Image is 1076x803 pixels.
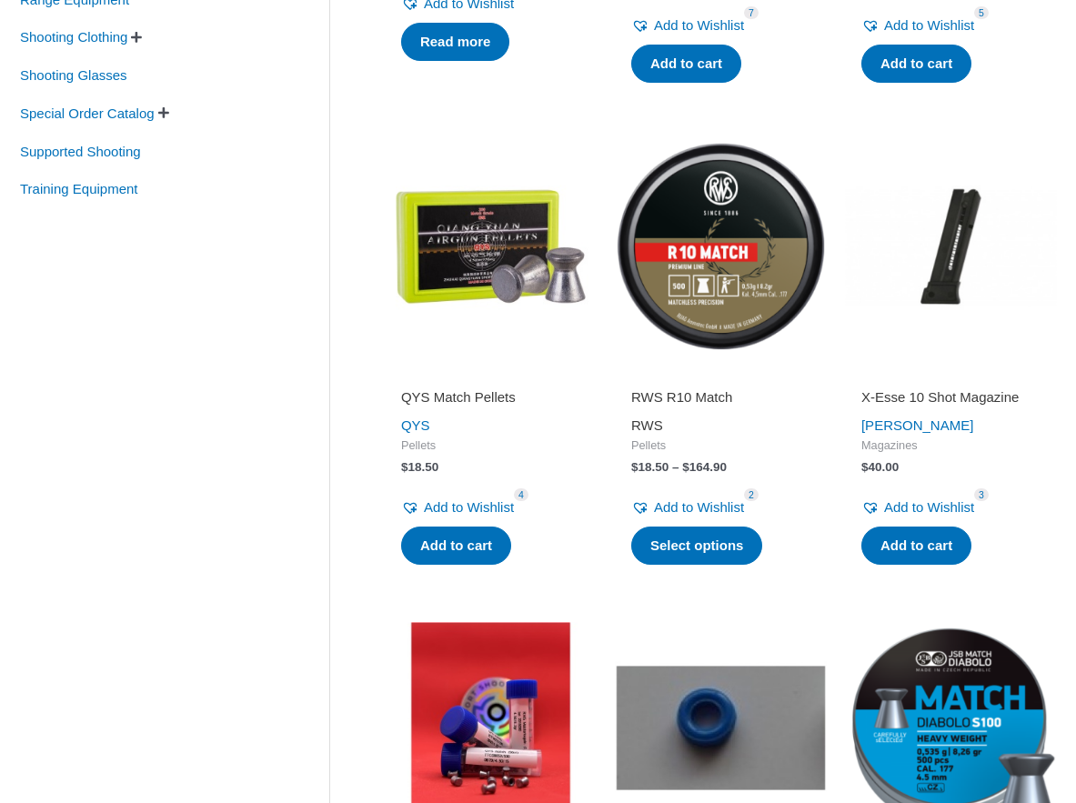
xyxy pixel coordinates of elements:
span:  [158,106,169,119]
span: Special Order Catalog [18,98,156,129]
span: Add to Wishlist [884,17,974,33]
span: 4 [514,488,528,502]
a: RWS [631,417,663,433]
h2: QYS Match Pellets [401,388,580,407]
span: 3 [974,488,989,502]
a: Shooting Glasses [18,66,129,82]
span: 7 [744,6,759,20]
span: Add to Wishlist [654,499,744,515]
a: Add to cart: “QYS Match Pellets” [401,527,511,565]
span: 2 [744,488,759,502]
h2: RWS R10 Match [631,388,810,407]
span: $ [861,460,869,474]
h2: X-Esse 10 Shot Magazine [861,388,1041,407]
a: Supported Shooting [18,142,143,157]
span: Supported Shooting [18,136,143,167]
a: Add to Wishlist [861,495,974,520]
span: $ [401,460,408,474]
img: X-Esse 10 Shot Magazine [845,140,1057,352]
a: Add to cart: “QYS Training Pellets” [861,45,971,83]
a: Add to Wishlist [401,495,514,520]
a: Special Order Catalog [18,105,156,120]
a: RWS R10 Match [631,388,810,413]
a: Add to cart: “QYS Olympic Pellets” [631,45,741,83]
a: Add to Wishlist [631,13,744,38]
a: Read more about “Special Order Item” [401,23,510,61]
a: Add to cart: “X-Esse 10 Shot Magazine” [861,527,971,565]
a: Add to Wishlist [861,13,974,38]
span: Training Equipment [18,174,140,205]
a: Training Equipment [18,180,140,196]
span: Shooting Clothing [18,22,129,53]
img: RWS R10 Match [615,140,827,352]
span: Magazines [861,438,1041,454]
iframe: Customer reviews powered by Trustpilot [861,363,1041,385]
a: Add to Wishlist [631,495,744,520]
span: Add to Wishlist [884,499,974,515]
a: X-Esse 10 Shot Magazine [861,388,1041,413]
span: Pellets [631,438,810,454]
span: Pellets [401,438,580,454]
bdi: 18.50 [631,460,669,474]
bdi: 40.00 [861,460,899,474]
span:  [131,31,142,44]
bdi: 18.50 [401,460,438,474]
span: Add to Wishlist [654,17,744,33]
iframe: Customer reviews powered by Trustpilot [631,363,810,385]
a: QYS [401,417,430,433]
span: $ [682,460,689,474]
span: $ [631,460,639,474]
span: – [672,460,679,474]
img: QYS Match Pellets [385,140,597,352]
a: Shooting Clothing [18,28,129,44]
a: [PERSON_NAME] [861,417,973,433]
span: Shooting Glasses [18,60,129,91]
a: Select options for “RWS R10 Match” [631,527,763,565]
iframe: Customer reviews powered by Trustpilot [401,363,580,385]
bdi: 164.90 [682,460,727,474]
span: Add to Wishlist [424,499,514,515]
span: 5 [974,6,989,20]
a: QYS Match Pellets [401,388,580,413]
